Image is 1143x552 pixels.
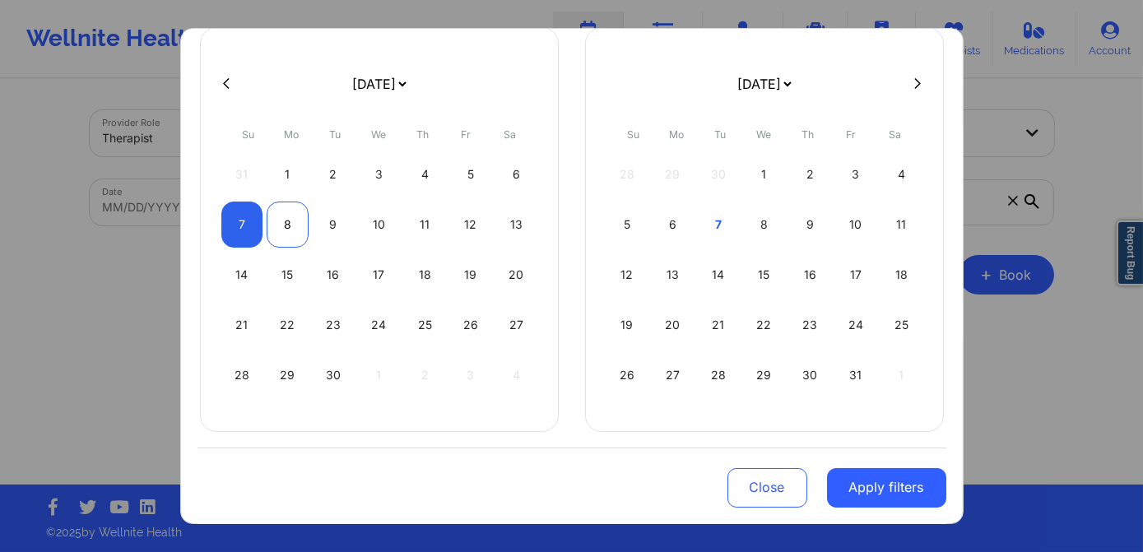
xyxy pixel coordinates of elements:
[504,128,516,141] abbr: Saturday
[880,151,922,197] div: Sat Oct 04 2025
[834,252,876,298] div: Fri Oct 17 2025
[495,302,537,348] div: Sat Sep 27 2025
[606,352,648,398] div: Sun Oct 26 2025
[789,202,831,248] div: Thu Oct 09 2025
[834,202,876,248] div: Fri Oct 10 2025
[449,151,491,197] div: Fri Sep 05 2025
[606,302,648,348] div: Sun Oct 19 2025
[743,302,785,348] div: Wed Oct 22 2025
[267,202,309,248] div: Mon Sep 08 2025
[880,302,922,348] div: Sat Oct 25 2025
[606,202,648,248] div: Sun Oct 05 2025
[221,302,263,348] div: Sun Sep 21 2025
[698,302,740,348] div: Tue Oct 21 2025
[834,352,876,398] div: Fri Oct 31 2025
[670,128,685,141] abbr: Monday
[221,202,263,248] div: Sun Sep 07 2025
[652,202,694,248] div: Mon Oct 06 2025
[757,128,772,141] abbr: Wednesday
[727,467,807,507] button: Close
[313,151,355,197] div: Tue Sep 02 2025
[416,128,429,141] abbr: Thursday
[789,352,831,398] div: Thu Oct 30 2025
[789,252,831,298] div: Thu Oct 16 2025
[652,352,694,398] div: Mon Oct 27 2025
[358,252,400,298] div: Wed Sep 17 2025
[652,252,694,298] div: Mon Oct 13 2025
[847,128,857,141] abbr: Friday
[789,302,831,348] div: Thu Oct 23 2025
[404,302,446,348] div: Thu Sep 25 2025
[358,302,400,348] div: Wed Sep 24 2025
[449,302,491,348] div: Fri Sep 26 2025
[242,128,254,141] abbr: Sunday
[313,202,355,248] div: Tue Sep 09 2025
[834,302,876,348] div: Fri Oct 24 2025
[313,352,355,398] div: Tue Sep 30 2025
[698,352,740,398] div: Tue Oct 28 2025
[313,252,355,298] div: Tue Sep 16 2025
[627,128,639,141] abbr: Sunday
[889,128,901,141] abbr: Saturday
[880,202,922,248] div: Sat Oct 11 2025
[789,151,831,197] div: Thu Oct 02 2025
[743,352,785,398] div: Wed Oct 29 2025
[358,151,400,197] div: Wed Sep 03 2025
[698,252,740,298] div: Tue Oct 14 2025
[698,202,740,248] div: Tue Oct 07 2025
[743,252,785,298] div: Wed Oct 15 2025
[495,202,537,248] div: Sat Sep 13 2025
[715,128,727,141] abbr: Tuesday
[404,202,446,248] div: Thu Sep 11 2025
[267,252,309,298] div: Mon Sep 15 2025
[330,128,342,141] abbr: Tuesday
[801,128,814,141] abbr: Thursday
[462,128,472,141] abbr: Friday
[372,128,387,141] abbr: Wednesday
[404,151,446,197] div: Thu Sep 04 2025
[285,128,300,141] abbr: Monday
[495,252,537,298] div: Sat Sep 20 2025
[313,302,355,348] div: Tue Sep 23 2025
[449,202,491,248] div: Fri Sep 12 2025
[221,252,263,298] div: Sun Sep 14 2025
[743,202,785,248] div: Wed Oct 08 2025
[495,151,537,197] div: Sat Sep 06 2025
[743,151,785,197] div: Wed Oct 01 2025
[221,352,263,398] div: Sun Sep 28 2025
[834,151,876,197] div: Fri Oct 03 2025
[652,302,694,348] div: Mon Oct 20 2025
[267,151,309,197] div: Mon Sep 01 2025
[606,252,648,298] div: Sun Oct 12 2025
[267,352,309,398] div: Mon Sep 29 2025
[404,252,446,298] div: Thu Sep 18 2025
[449,252,491,298] div: Fri Sep 19 2025
[358,202,400,248] div: Wed Sep 10 2025
[827,467,946,507] button: Apply filters
[267,302,309,348] div: Mon Sep 22 2025
[880,252,922,298] div: Sat Oct 18 2025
